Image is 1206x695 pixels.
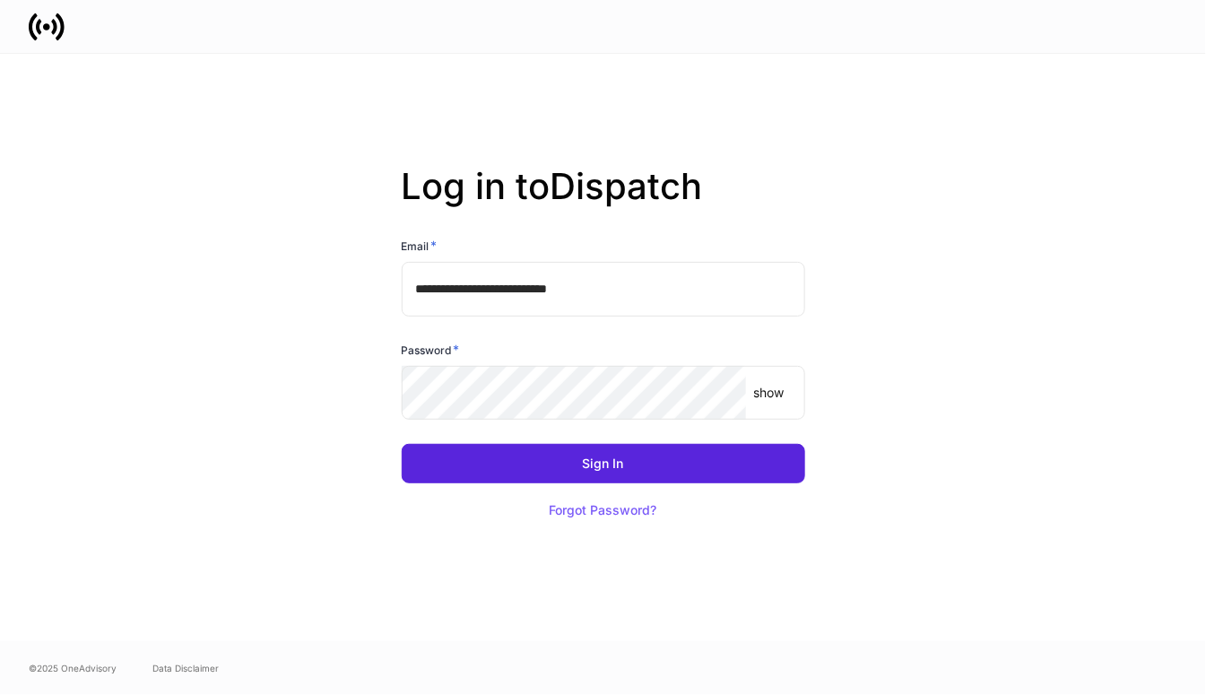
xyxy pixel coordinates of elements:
span: © 2025 OneAdvisory [29,661,117,675]
p: show [753,384,784,402]
h6: Password [402,341,460,359]
a: Data Disclaimer [152,661,219,675]
div: Sign In [583,457,624,470]
button: Forgot Password? [527,491,680,530]
button: Sign In [402,444,805,483]
div: Forgot Password? [550,504,657,517]
h2: Log in to Dispatch [402,165,805,237]
h6: Email [402,237,438,255]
